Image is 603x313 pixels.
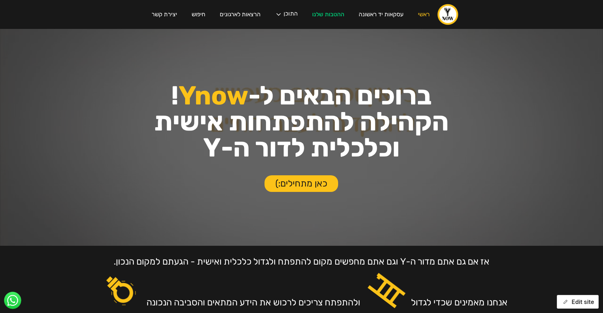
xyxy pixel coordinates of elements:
[60,83,543,161] h1: ברוכים הבאים ל- ! הקהילה להתפתחות אישית וכלכלית לדור ה-Y
[411,4,437,25] a: ראשי
[184,4,213,25] a: חיפוש
[351,4,411,25] a: עסקאות יד ראשונה
[557,295,599,309] button: Edit site
[284,11,298,18] div: התוכן
[305,4,351,25] a: ההטבות שלנו
[213,4,268,25] a: הרצאות לארגונים
[144,4,184,25] a: יצירת קשר
[265,175,338,192] a: כאן מתחילים:)
[147,297,360,308] div: ולהתפתח צריכים לרכוש את הידע המתאים והסביבה הנכונה
[179,80,248,111] span: Ynow
[268,4,305,25] div: התוכן
[114,256,507,308] div: אז אם גם אתם מדור ה-Y וגם אתם מחפשים מקום להתפתח ולגדול כלכלית ואישית - הגעתם למקום הנכון. אנחנו ...
[437,4,459,25] a: home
